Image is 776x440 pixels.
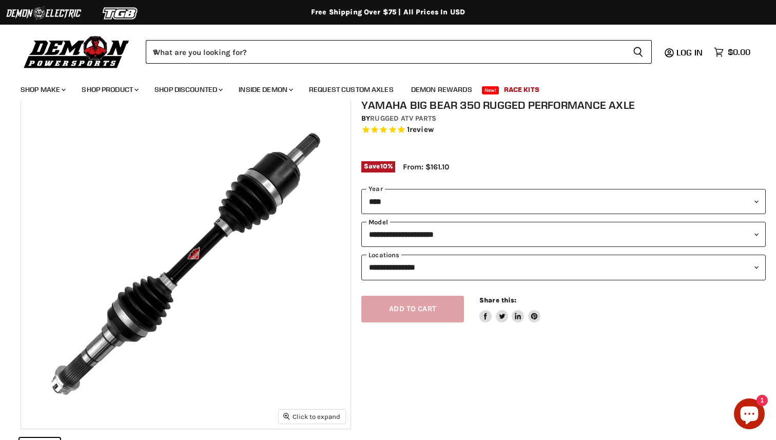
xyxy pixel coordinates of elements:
img: Demon Powersports [21,33,133,70]
aside: Share this: [479,296,540,323]
img: Demon Electric Logo 2 [5,4,82,23]
a: Request Custom Axles [301,79,401,100]
select: modal-name [361,222,766,247]
a: Shop Make [13,79,72,100]
a: Race Kits [496,79,547,100]
span: From: $161.10 [403,162,449,171]
span: 1 reviews [407,125,434,134]
span: Log in [676,47,703,58]
a: $0.00 [709,45,755,60]
select: keys [361,255,766,280]
span: Click to expand [283,413,340,420]
a: Shop Product [74,79,145,100]
span: New! [482,86,499,94]
inbox-online-store-chat: Shopify online store chat [731,398,768,432]
button: Click to expand [279,410,345,424]
span: review [410,125,434,134]
ul: Main menu [13,75,748,100]
input: When autocomplete results are available use up and down arrows to review and enter to select [146,40,625,64]
span: $0.00 [728,47,750,57]
button: Search [625,40,652,64]
form: Product [146,40,652,64]
span: Save % [361,161,395,173]
select: year [361,189,766,214]
span: 10 [380,162,387,170]
a: Shop Discounted [147,79,229,100]
a: Demon Rewards [403,79,480,100]
span: Share this: [479,296,516,304]
img: TGB Logo 2 [82,4,159,23]
a: Rugged ATV Parts [370,114,436,123]
img: IMAGE [21,99,351,429]
a: Inside Demon [231,79,299,100]
a: Log in [672,48,709,57]
span: Rated 5.0 out of 5 stars 1 reviews [361,125,766,136]
h1: Yamaha Big Bear 350 Rugged Performance Axle [361,99,766,111]
div: by [361,113,766,124]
